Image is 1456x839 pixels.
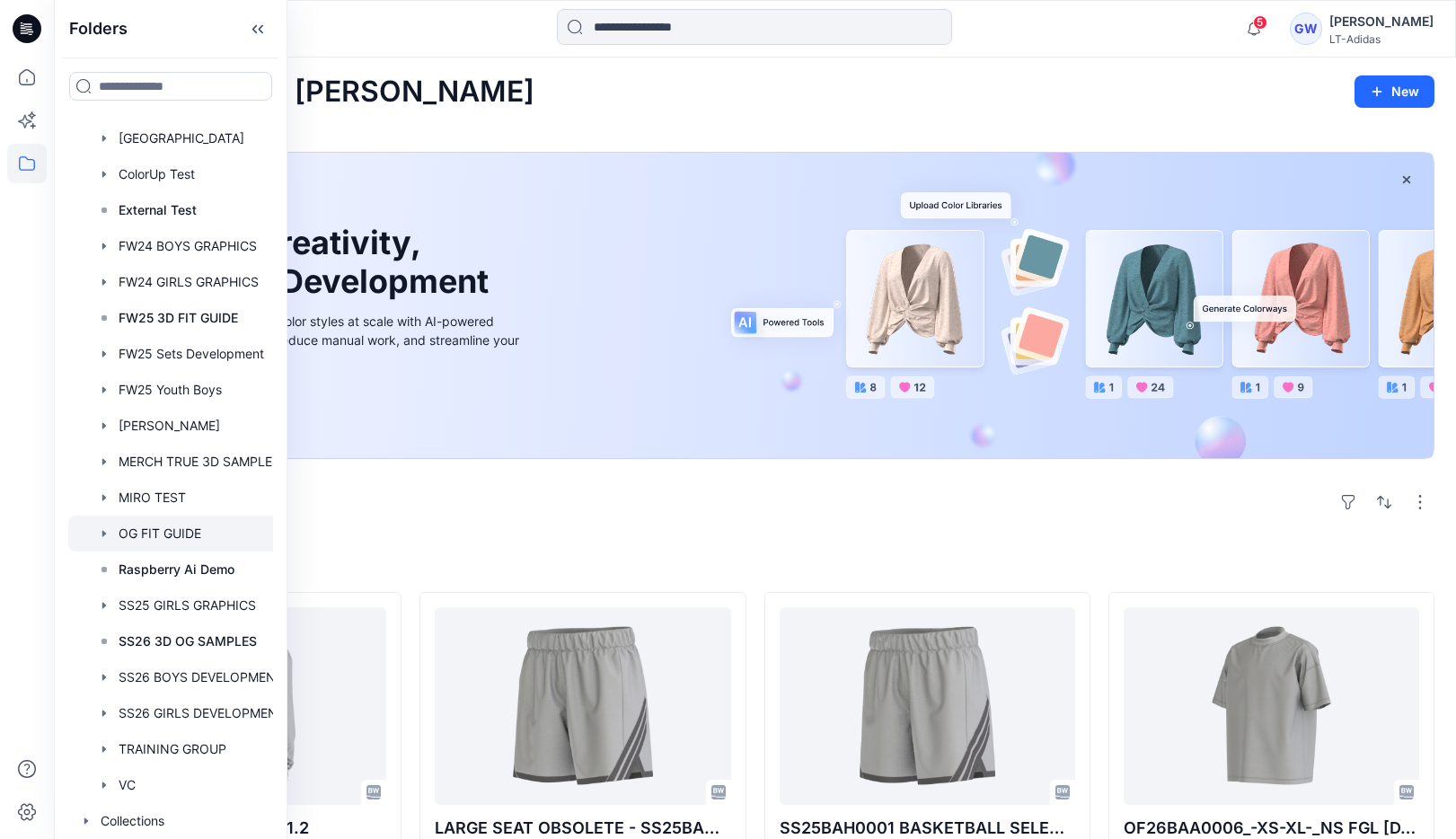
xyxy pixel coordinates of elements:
[119,390,524,426] a: Discover more
[435,607,730,805] a: LARGE SEAT OBSOLETE - SS25BAH0001 BASKETBALL SELECT SHORT
[75,75,534,109] h2: Welcome back, [PERSON_NAME]
[1290,13,1322,45] div: GW
[119,559,234,580] p: Raspberry Ai Demo
[119,631,257,652] p: SS26 3D OG SAMPLES
[1329,32,1434,46] div: LT-Adidas
[119,224,497,301] h1: Unleash Creativity, Speed Up Development
[1124,607,1419,805] a: OF26BAA0006_-XS-XL-_NS FGL 8.25.25
[1355,75,1434,108] button: New
[1253,15,1267,30] span: 5
[1329,11,1434,32] div: [PERSON_NAME]
[119,307,238,329] p: FW25 3D FIT GUIDE
[119,199,197,221] p: External Test
[75,552,1434,574] h4: Styles
[780,607,1075,805] a: SS25BAH0001 BASKETBALL SELECT SHORT - REV1
[119,312,524,368] div: Explore ideas faster and recolor styles at scale with AI-powered tools that boost creativity, red...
